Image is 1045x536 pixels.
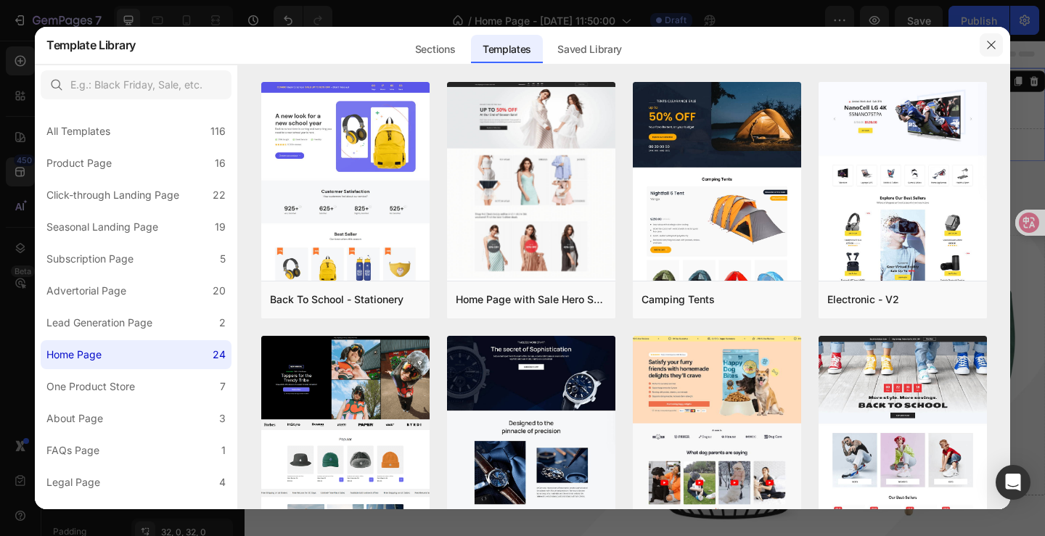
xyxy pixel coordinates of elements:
div: 2 [219,314,226,331]
div: 19 [215,218,226,236]
div: Section 1 [590,38,633,51]
div: 20 [213,282,226,300]
div: 4 [219,474,226,491]
div: Templates [471,35,543,64]
button: Shop all looks [73,430,235,473]
div: Back To School - Stationery [270,291,403,308]
p: your home deserves [1,239,353,327]
div: 1 [221,442,226,459]
div: FAQs Page [46,442,99,459]
div: Lead Generation Page [46,314,152,331]
div: All Templates [46,123,110,140]
div: One Product Store [46,378,135,395]
div: Seasonal Landing Page [46,218,158,236]
div: 3 [219,410,226,427]
div: Home Page with Sale Hero Section [456,291,607,308]
div: Legal Page [46,474,100,491]
div: Saved Library [546,35,634,64]
div: Contact Page [46,506,112,523]
div: Drop element here [594,347,671,359]
div: Open Intercom Messenger [996,465,1030,500]
img: tent.png [633,82,801,450]
div: Camping Tents [642,291,715,308]
div: Advertorial Page [46,282,126,300]
div: Subscription Page [46,250,134,268]
span: Everything [1,240,241,281]
div: 16 [215,154,226,172]
button: AI Content [762,36,826,53]
p: Create Theme Section [660,38,753,51]
div: 116 [210,123,226,140]
div: Your imagination, our creation. Find a look that truly defines you with GemHome - your interior d... [73,358,354,413]
div: 7 [220,378,226,395]
div: About Page [46,410,103,427]
div: 22 [213,186,226,204]
div: 24 [213,346,226,363]
div: Shop all looks [103,442,205,461]
div: Product Page [46,154,112,172]
div: 5 [220,250,226,268]
h2: Template Library [46,26,136,64]
div: 2 [219,506,226,523]
div: Click-through Landing Page [46,186,179,204]
input: E.g.: Black Friday, Sale, etc. [41,70,231,99]
div: Home Page [46,346,102,363]
div: Sections [403,35,467,64]
div: Drop element here [406,69,483,81]
div: Electronic - V2 [827,291,899,308]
